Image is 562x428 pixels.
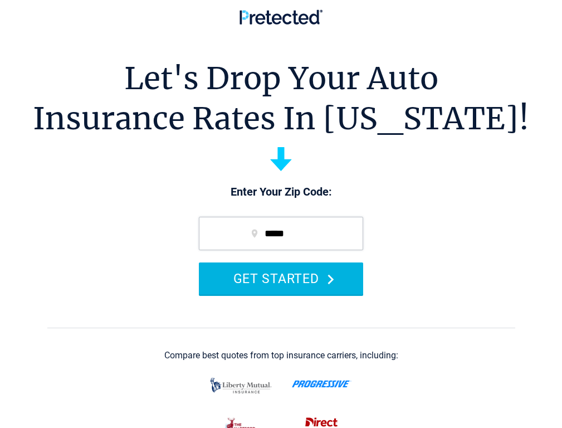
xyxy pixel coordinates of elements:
button: GET STARTED [199,262,363,294]
h1: Let's Drop Your Auto Insurance Rates In [US_STATE]! [33,59,529,139]
p: Enter Your Zip Code: [188,184,374,200]
input: zip code [199,217,363,250]
div: Compare best quotes from top insurance carriers, including: [164,351,398,361]
img: progressive [292,380,351,388]
img: Pretected Logo [240,9,322,25]
img: liberty [207,372,275,399]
